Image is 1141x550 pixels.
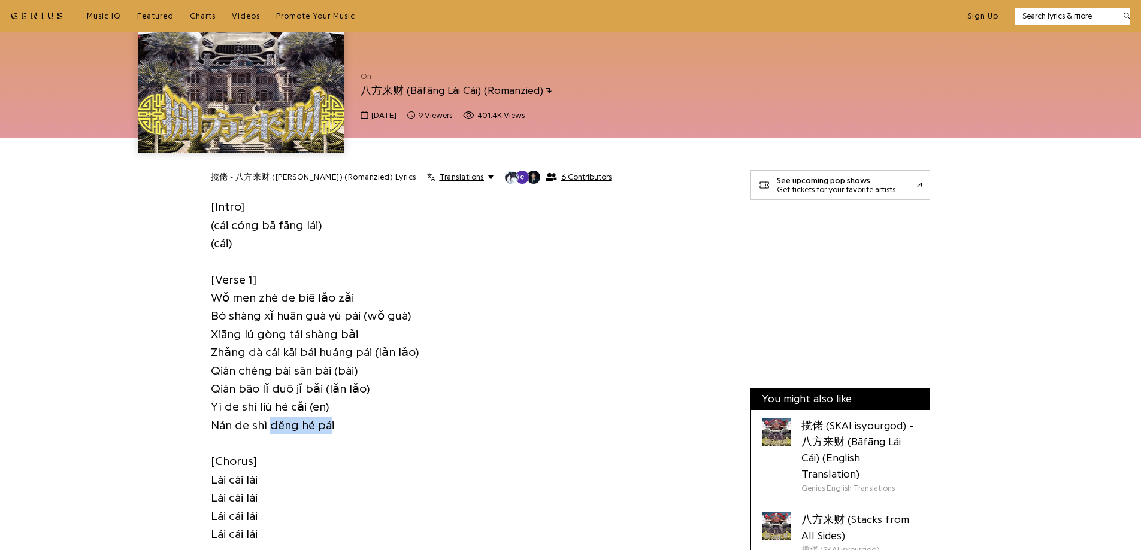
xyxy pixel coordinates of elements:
[751,410,930,503] a: Cover art for 揽佬 (SKAI isyourgod) - 八方来财 (Bāfāng Lái Cái) (English Translation) by Genius English...
[801,482,919,494] div: Genius English Translations
[137,12,174,20] span: Featured
[211,172,416,183] h2: 揽佬 - 八方来财 ([PERSON_NAME]) (Romanzied) Lyrics
[762,512,791,540] div: Cover art for 八方来财 (Stacks from All Sides) by 揽佬 (SKAI isyourgod)
[427,172,494,183] button: Translations
[801,418,919,482] div: 揽佬 (SKAI isyourgod) - 八方来财 (Bāfāng Lái Cái) (English Translation)
[751,388,930,410] div: You might also like
[561,172,612,182] span: 6 Contributors
[190,11,216,22] a: Charts
[361,85,552,96] a: 八方来财 (Bāfāng Lái Cái) (Romanzied)
[504,170,612,184] button: 6 Contributors
[371,110,397,121] span: [DATE]
[418,110,452,121] span: 9 viewers
[750,170,930,200] a: See upcoming pop showsGet tickets for your favorite artists
[477,110,525,121] span: 401.4K views
[276,12,355,20] span: Promote Your Music
[87,11,121,22] a: Music IQ
[440,172,484,183] span: Translations
[801,512,919,544] div: 八方来财 (Stacks from All Sides)
[407,110,452,121] span: 9 viewers
[762,418,791,446] div: Cover art for 揽佬 (SKAI isyourgod) - 八方来财 (Bāfāng Lái Cái) (English Translation) by Genius English...
[87,12,121,20] span: Music IQ
[276,11,355,22] a: Promote Your Music
[967,11,998,22] button: Sign Up
[190,12,216,20] span: Charts
[777,176,895,185] div: See upcoming pop shows
[777,185,895,194] div: Get tickets for your favorite artists
[232,11,260,22] a: Videos
[361,71,735,83] span: On
[463,110,525,121] span: 401,375 views
[232,12,260,20] span: Videos
[1015,10,1116,22] input: Search lyrics & more
[137,11,174,22] a: Featured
